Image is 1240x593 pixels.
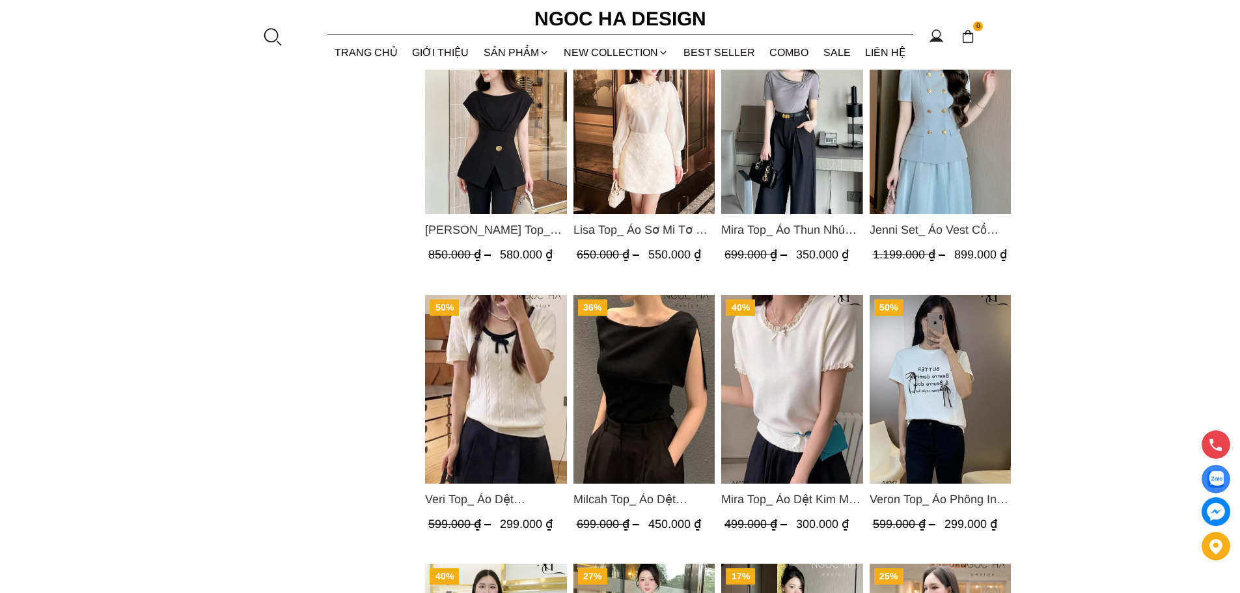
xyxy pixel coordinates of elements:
[961,29,975,44] img: img-CART-ICON-ksit0nf1
[573,490,715,508] a: Link to Milcah Top_ Áo Dệt Kim Choàng Vai A1049
[428,248,494,261] span: 850.000 ₫
[973,21,984,32] span: 0
[796,248,849,261] span: 350.000 ₫
[425,25,567,214] img: Jenny Top_ Áo Mix Tơ Thân Bổ Mảnh Vạt Chéo Màu Đen A1057
[428,517,494,531] span: 599.000 ₫
[796,517,849,531] span: 300.000 ₫
[405,35,476,70] a: GIỚI THIỆU
[869,295,1011,484] a: Product image - Veron Top_ Áo Phông In Chữ Đính Nơ A1017
[872,248,948,261] span: 1.199.000 ₫
[576,248,642,261] span: 650.000 ₫
[954,248,1006,261] span: 899.000 ₫
[721,490,863,508] span: Mira Top_ Áo Dệt Kim Mix Bèo Cổ Và Tay A1023
[576,517,642,531] span: 699.000 ₫
[869,221,1011,239] span: Jenni Set_ Áo Vest Cổ Tròn Đính Cúc, Chân Váy Tơ Màu Xanh A1051+CV132
[425,25,567,214] a: Product image - Jenny Top_ Áo Mix Tơ Thân Bổ Mảnh Vạt Chéo Màu Đen A1057
[425,295,567,484] img: Veri Top_ Áo Dệt Kim Viền Cổ Đính Nơ A1019
[573,295,715,484] img: Milcah Top_ Áo Dệt Kim Choàng Vai A1049
[425,490,567,508] span: Veri Top_ Áo Dệt [PERSON_NAME] Cổ Đính Nơ A1019
[724,248,790,261] span: 699.000 ₫
[573,221,715,239] a: Link to Lisa Top_ Áo Sơ Mi Tơ Mix Ren Hoa A998
[858,35,913,70] a: LIÊN HỆ
[816,35,859,70] a: SALE
[869,25,1011,214] img: Jenni Set_ Áo Vest Cổ Tròn Đính Cúc, Chân Váy Tơ Màu Xanh A1051+CV132
[425,221,567,239] span: [PERSON_NAME] Top_ Áo Mix Tơ Thân Bổ Mảnh Vạt Chéo Màu Đen A1057
[721,490,863,508] a: Link to Mira Top_ Áo Dệt Kim Mix Bèo Cổ Và Tay A1023
[1202,465,1230,493] a: Display image
[869,490,1011,508] a: Link to Veron Top_ Áo Phông In Chữ Đính Nơ A1017
[573,25,715,214] img: Lisa Top_ Áo Sơ Mi Tơ Mix Ren Hoa A998
[1202,497,1230,526] a: messenger
[869,490,1011,508] span: Veron Top_ Áo Phông In Chữ Đính Nơ A1017
[425,221,567,239] a: Link to Jenny Top_ Áo Mix Tơ Thân Bổ Mảnh Vạt Chéo Màu Đen A1057
[944,517,997,531] span: 299.000 ₫
[721,25,863,214] a: Product image - Mira Top_ Áo Thun Nhún Lệch Cổ A1048
[721,295,863,484] a: Product image - Mira Top_ Áo Dệt Kim Mix Bèo Cổ Và Tay A1023
[573,25,715,214] a: Product image - Lisa Top_ Áo Sơ Mi Tơ Mix Ren Hoa A998
[476,35,557,70] div: SẢN PHẨM
[724,517,790,531] span: 499.000 ₫
[573,295,715,484] a: Product image - Milcah Top_ Áo Dệt Kim Choàng Vai A1049
[425,490,567,508] a: Link to Veri Top_ Áo Dệt Kim Viền Cổ Đính Nơ A1019
[523,3,718,34] a: Ngoc Ha Design
[573,490,715,508] span: Milcah Top_ Áo Dệt [PERSON_NAME] Vai A1049
[648,517,700,531] span: 450.000 ₫
[872,517,938,531] span: 599.000 ₫
[721,25,863,214] img: Mira Top_ Áo Thun Nhún Lệch Cổ A1048
[425,295,567,484] a: Product image - Veri Top_ Áo Dệt Kim Viền Cổ Đính Nơ A1019
[573,221,715,239] span: Lisa Top_ Áo Sơ Mi Tơ Mix Ren Hoa A998
[500,517,553,531] span: 299.000 ₫
[676,35,763,70] a: BEST SELLER
[721,221,863,239] span: Mira Top_ Áo Thun Nhún Lệch Cổ A1048
[869,25,1011,214] a: Product image - Jenni Set_ Áo Vest Cổ Tròn Đính Cúc, Chân Váy Tơ Màu Xanh A1051+CV132
[721,295,863,484] img: Mira Top_ Áo Dệt Kim Mix Bèo Cổ Và Tay A1023
[762,35,816,70] a: Combo
[721,221,863,239] a: Link to Mira Top_ Áo Thun Nhún Lệch Cổ A1048
[557,35,676,70] a: NEW COLLECTION
[327,35,406,70] a: TRANG CHỦ
[869,295,1011,484] img: Veron Top_ Áo Phông In Chữ Đính Nơ A1017
[1207,471,1224,488] img: Display image
[500,248,553,261] span: 580.000 ₫
[648,248,700,261] span: 550.000 ₫
[869,221,1011,239] a: Link to Jenni Set_ Áo Vest Cổ Tròn Đính Cúc, Chân Váy Tơ Màu Xanh A1051+CV132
